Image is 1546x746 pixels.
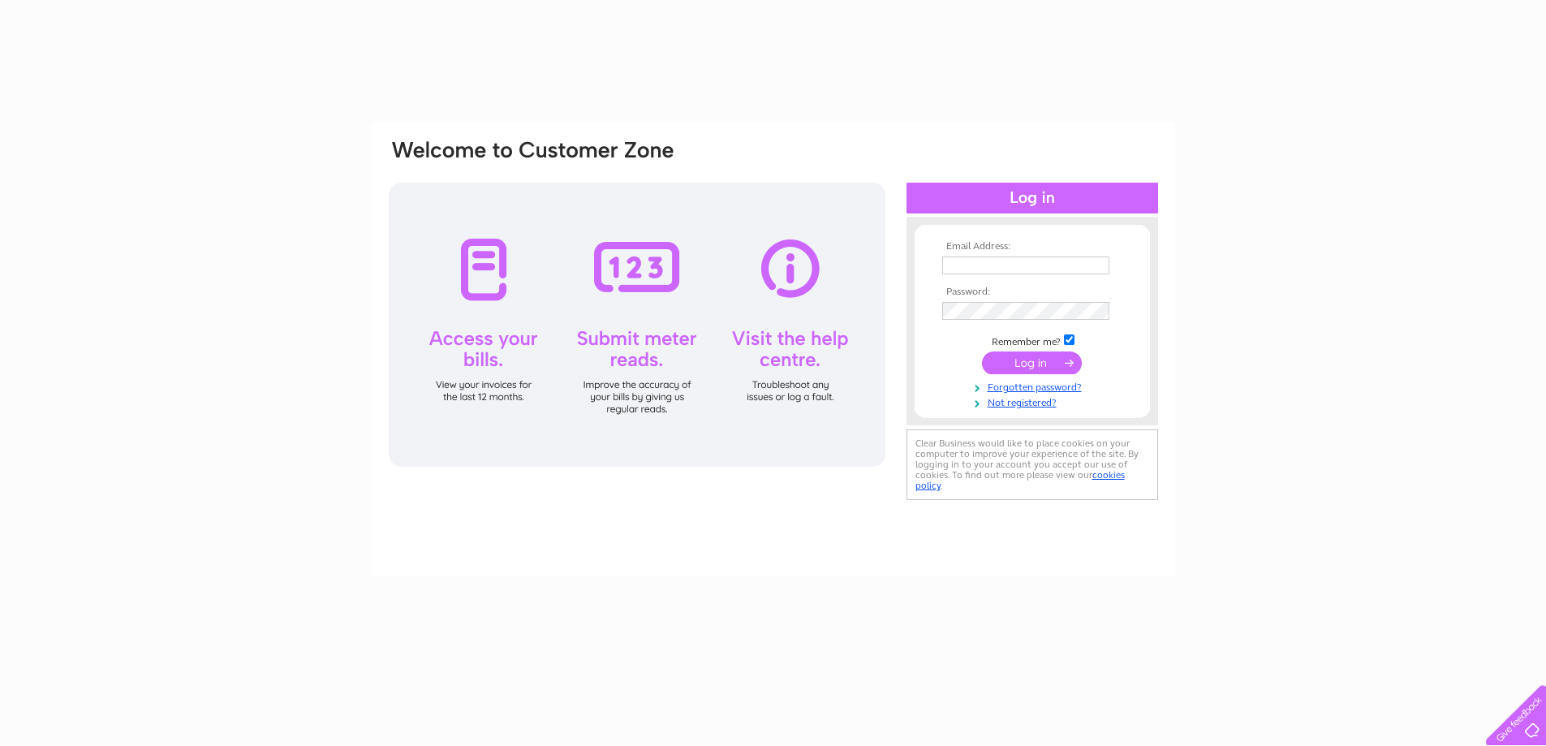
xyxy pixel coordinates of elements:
[982,351,1082,374] input: Submit
[942,378,1126,394] a: Forgotten password?
[938,332,1126,348] td: Remember me?
[938,241,1126,252] th: Email Address:
[938,287,1126,298] th: Password:
[942,394,1126,409] a: Not registered?
[906,429,1158,500] div: Clear Business would like to place cookies on your computer to improve your experience of the sit...
[915,469,1125,491] a: cookies policy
